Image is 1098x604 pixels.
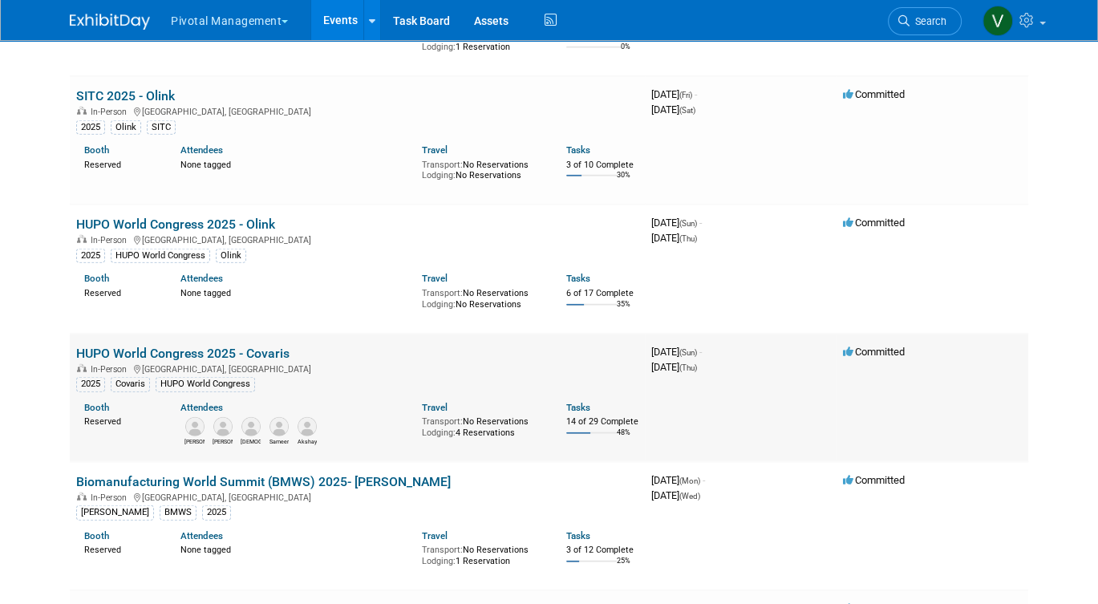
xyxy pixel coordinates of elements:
span: - [703,474,705,486]
span: Transport: [422,545,463,555]
div: 2025 [76,120,105,135]
div: None tagged [180,541,409,556]
img: Patricia Daggett [213,417,233,436]
img: In-Person Event [77,107,87,115]
div: 2025 [76,377,105,391]
span: (Thu) [679,234,697,243]
span: Committed [843,88,905,100]
span: [DATE] [651,217,702,229]
a: Travel [422,530,448,541]
span: (Sun) [679,219,697,228]
td: 35% [617,300,630,322]
a: Search [888,7,962,35]
div: [GEOGRAPHIC_DATA], [GEOGRAPHIC_DATA] [76,233,638,245]
a: Tasks [566,144,590,156]
div: SITC [147,120,176,135]
img: Debadeep (Deb) Bhattacharyya, Ph.D. [241,417,261,436]
div: Reserved [84,541,156,556]
a: Tasks [566,273,590,284]
a: Attendees [180,144,223,156]
span: In-Person [91,107,132,117]
img: In-Person Event [77,493,87,501]
a: Biomanufacturing World Summit (BMWS) 2025- [PERSON_NAME] [76,474,451,489]
div: HUPO World Congress [111,249,210,263]
a: Travel [422,402,448,413]
div: 2025 [76,249,105,263]
div: None tagged [180,156,409,171]
a: Attendees [180,530,223,541]
td: 25% [617,557,630,578]
span: - [699,346,702,358]
div: HUPO World Congress [156,377,255,391]
a: Travel [422,273,448,284]
div: No Reservations 4 Reservations [422,413,542,438]
span: [DATE] [651,361,697,373]
div: Akshay Dhingra [297,436,317,446]
span: (Fri) [679,91,692,99]
span: - [699,217,702,229]
span: (Sun) [679,348,697,357]
img: ExhibitDay [70,14,150,30]
img: Valerie Weld [983,6,1013,36]
div: Rob Brown [184,436,205,446]
span: Transport: [422,160,463,170]
div: Olink [111,120,141,135]
div: 3 of 10 Complete [566,160,638,171]
a: Attendees [180,402,223,413]
div: Reserved [84,285,156,299]
div: BMWS [160,505,197,520]
a: Booth [84,530,109,541]
a: HUPO World Congress 2025 - Covaris [76,346,290,361]
span: Committed [843,474,905,486]
img: In-Person Event [77,235,87,243]
div: [GEOGRAPHIC_DATA], [GEOGRAPHIC_DATA] [76,362,638,375]
div: 2025 [202,505,231,520]
span: Lodging: [422,299,456,310]
div: 14 of 29 Complete [566,416,638,428]
span: (Thu) [679,363,697,372]
a: SITC 2025 - Olink [76,88,175,103]
td: 30% [617,171,630,193]
span: Committed [843,346,905,358]
div: 3 of 12 Complete [566,545,638,556]
div: No Reservations No Reservations [422,285,542,310]
span: Lodging: [422,42,456,52]
span: [DATE] [651,474,705,486]
span: Lodging: [422,170,456,180]
a: HUPO World Congress 2025 - Olink [76,217,275,232]
div: 6 of 17 Complete [566,288,638,299]
span: [DATE] [651,88,697,100]
a: Booth [84,273,109,284]
div: Reserved [84,156,156,171]
span: Search [910,15,946,27]
span: In-Person [91,364,132,375]
a: Booth [84,144,109,156]
td: 0% [621,43,630,64]
div: [GEOGRAPHIC_DATA], [GEOGRAPHIC_DATA] [76,104,638,117]
a: Attendees [180,273,223,284]
a: Booth [84,402,109,413]
img: Rob Brown [185,417,205,436]
div: [PERSON_NAME] [76,505,154,520]
div: [GEOGRAPHIC_DATA], [GEOGRAPHIC_DATA] [76,490,638,503]
div: Sameer Vasantgadkar [269,436,289,446]
td: 48% [617,428,630,450]
span: (Mon) [679,476,700,485]
div: Reserved [84,413,156,428]
span: In-Person [91,493,132,503]
a: Travel [422,144,448,156]
div: Debadeep (Deb) Bhattacharyya, Ph.D. [241,436,261,446]
div: Patricia Daggett [213,436,233,446]
div: No Reservations No Reservations [422,156,542,181]
span: [DATE] [651,103,695,116]
a: Tasks [566,530,590,541]
span: Lodging: [422,428,456,438]
img: Akshay Dhingra [298,417,317,436]
span: [DATE] [651,489,700,501]
span: Transport: [422,416,463,427]
span: [DATE] [651,346,702,358]
span: (Wed) [679,492,700,501]
img: Sameer Vasantgadkar [269,417,289,436]
span: Committed [843,217,905,229]
div: No Reservations 1 Reservation [422,541,542,566]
